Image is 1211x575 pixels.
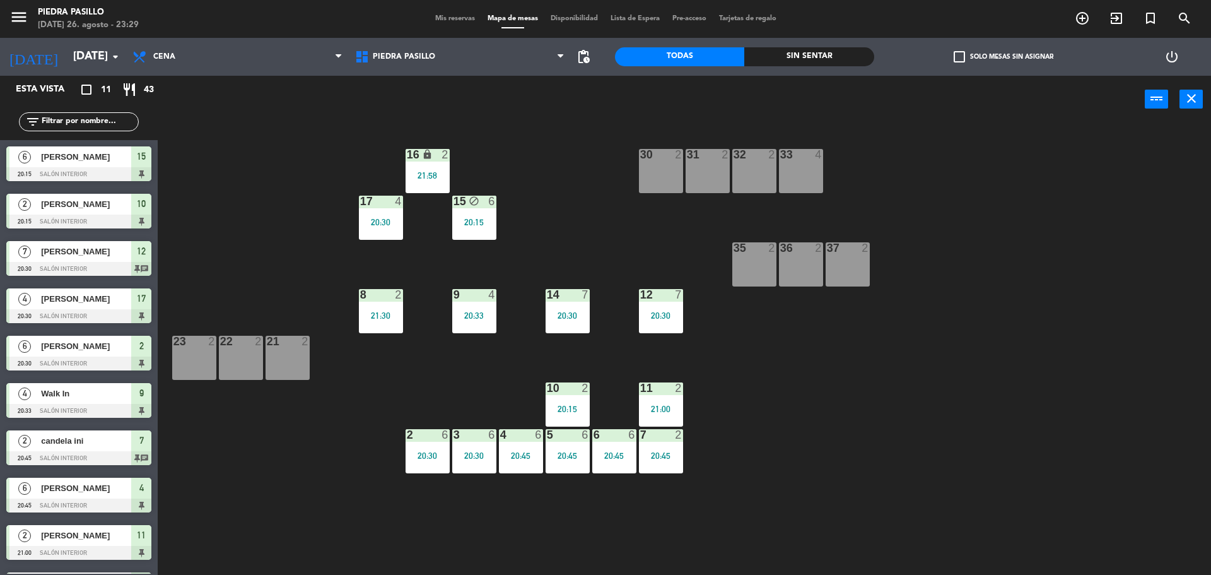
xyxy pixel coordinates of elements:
div: 17 [360,196,361,207]
div: 4 [488,289,496,300]
i: add_circle_outline [1075,11,1090,26]
div: Todas [615,47,744,66]
span: 4 [18,388,31,400]
div: 15 [453,196,454,207]
div: 20:30 [546,311,590,320]
div: 32 [734,149,734,160]
i: turned_in_not [1143,11,1158,26]
i: power_settings_new [1164,49,1179,64]
div: 2 [675,382,682,394]
span: 10 [137,196,146,211]
i: restaurant [122,82,137,97]
span: Pre-acceso [666,15,713,22]
div: 2 [582,382,589,394]
div: [DATE] 26. agosto - 23:29 [38,19,139,32]
div: 20:45 [639,451,683,460]
span: 2 [18,435,31,448]
div: 33 [780,149,781,160]
span: Mis reservas [429,15,481,22]
div: 2 [395,289,402,300]
div: 36 [780,242,781,254]
i: arrow_drop_down [108,49,123,64]
div: 23 [173,336,174,347]
div: 2 [675,149,682,160]
span: 7 [139,433,144,448]
span: candela ini [41,434,131,448]
div: 6 [488,429,496,441]
div: 12 [640,289,641,300]
div: 20:15 [546,405,590,413]
div: 7 [675,289,682,300]
div: 7 [640,429,641,441]
div: 2 [815,242,822,254]
div: 2 [208,336,216,347]
span: 4 [139,480,144,495]
div: 6 [628,429,636,441]
span: [PERSON_NAME] [41,150,131,163]
button: menu [9,8,28,31]
div: 2 [301,336,309,347]
div: 20:33 [452,311,496,320]
span: Cena [153,52,175,61]
div: 4 [815,149,822,160]
span: [PERSON_NAME] [41,529,131,542]
i: menu [9,8,28,27]
button: power_input [1145,90,1168,109]
i: power_input [1149,91,1164,106]
span: pending_actions [576,49,591,64]
i: crop_square [79,82,94,97]
span: [PERSON_NAME] [41,245,131,258]
div: 6 [442,429,449,441]
div: 20:30 [452,451,496,460]
span: [PERSON_NAME] [41,292,131,305]
span: 11 [101,83,111,97]
span: 2 [18,530,31,542]
div: 2 [255,336,262,347]
div: 8 [360,289,361,300]
span: 2 [18,198,31,211]
div: 21:30 [359,311,403,320]
div: 6 [582,429,589,441]
span: Tarjetas de regalo [713,15,783,22]
i: exit_to_app [1109,11,1124,26]
div: 21:58 [406,171,450,180]
button: close [1179,90,1203,109]
i: search [1177,11,1192,26]
div: Sin sentar [744,47,874,66]
span: Disponibilidad [544,15,604,22]
div: 2 [768,242,776,254]
div: 6 [594,429,594,441]
div: 4 [395,196,402,207]
span: Piedra Pasillo [373,52,435,61]
i: close [1184,91,1199,106]
span: Walk In [41,387,131,400]
label: Solo mesas sin asignar [954,51,1053,62]
div: 2 [675,429,682,441]
div: 20:30 [406,451,450,460]
div: Esta vista [6,82,91,97]
div: Piedra Pasillo [38,6,139,19]
span: 17 [137,291,146,306]
div: 20:45 [499,451,543,460]
span: [PERSON_NAME] [41,482,131,495]
div: 6 [488,196,496,207]
div: 35 [734,242,734,254]
span: Lista de Espera [604,15,666,22]
span: 4 [18,293,31,305]
div: 20:30 [639,311,683,320]
span: 9 [139,386,144,401]
div: 9 [453,289,454,300]
div: 11 [640,382,641,394]
span: 11 [137,528,146,543]
span: [PERSON_NAME] [41,340,131,353]
span: 2 [139,338,144,353]
span: 15 [137,149,146,164]
div: 2 [768,149,776,160]
div: 2 [862,242,869,254]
